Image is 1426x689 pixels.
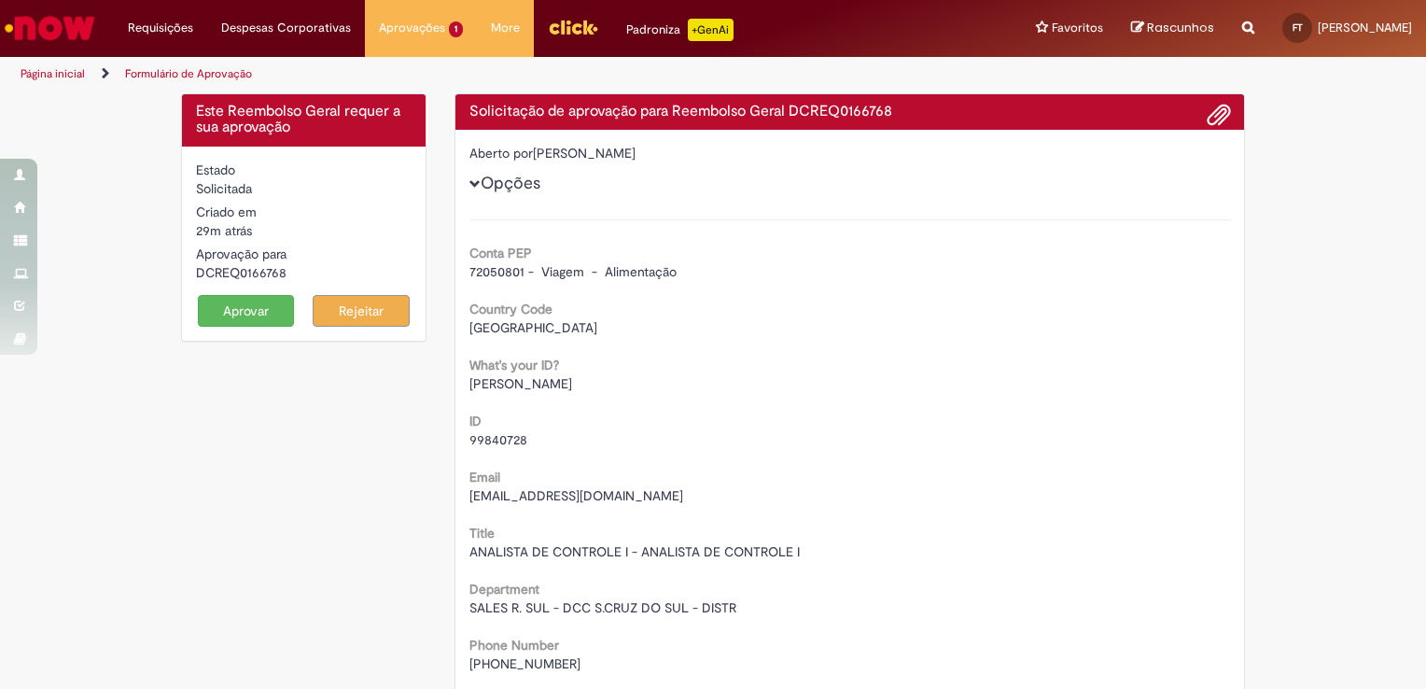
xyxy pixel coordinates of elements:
[449,21,463,37] span: 1
[196,222,252,239] time: 29/08/2025 15:56:36
[469,104,1231,120] h4: Solicitação de aprovação para Reembolso Geral DCREQ0166768
[469,413,482,429] b: ID
[196,222,252,239] span: 29m atrás
[469,581,539,598] b: Department
[1131,20,1214,37] a: Rascunhos
[469,375,572,392] span: [PERSON_NAME]
[469,525,495,541] b: Title
[469,487,683,504] span: [EMAIL_ADDRESS][DOMAIN_NAME]
[469,469,500,485] b: Email
[469,599,736,616] span: SALES R. SUL - DCC S.CRUZ DO SUL - DISTR
[1293,21,1303,34] span: FT
[14,57,937,91] ul: Trilhas de página
[196,221,412,240] div: 29/08/2025 15:56:36
[1052,19,1103,37] span: Favoritos
[313,295,410,327] button: Rejeitar
[379,19,445,37] span: Aprovações
[196,179,412,198] div: Solicitada
[196,104,412,136] h4: Este Reembolso Geral requer a sua aprovação
[688,19,734,41] p: +GenAi
[469,245,532,261] b: Conta PEP
[469,144,1231,167] div: [PERSON_NAME]
[469,655,580,672] span: [PHONE_NUMBER]
[469,301,552,317] b: Country Code
[548,13,598,41] img: click_logo_yellow_360x200.png
[198,295,295,327] button: Aprovar
[469,263,677,280] span: 72050801 - Viagem - Alimentação
[221,19,351,37] span: Despesas Corporativas
[1318,20,1412,35] span: [PERSON_NAME]
[491,19,520,37] span: More
[196,245,287,263] label: Aprovação para
[469,144,533,162] label: Aberto por
[125,66,252,81] a: Formulário de Aprovação
[196,263,412,282] div: DCREQ0166768
[21,66,85,81] a: Página inicial
[2,9,98,47] img: ServiceNow
[626,19,734,41] div: Padroniza
[469,637,559,654] b: Phone Number
[469,357,559,373] b: What's your ID?
[469,431,527,448] span: 99840728
[196,161,235,179] label: Estado
[469,543,800,560] span: ANALISTA DE CONTROLE I - ANALISTA DE CONTROLE I
[128,19,193,37] span: Requisições
[469,319,597,336] span: [GEOGRAPHIC_DATA]
[196,203,257,221] label: Criado em
[1147,19,1214,36] span: Rascunhos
